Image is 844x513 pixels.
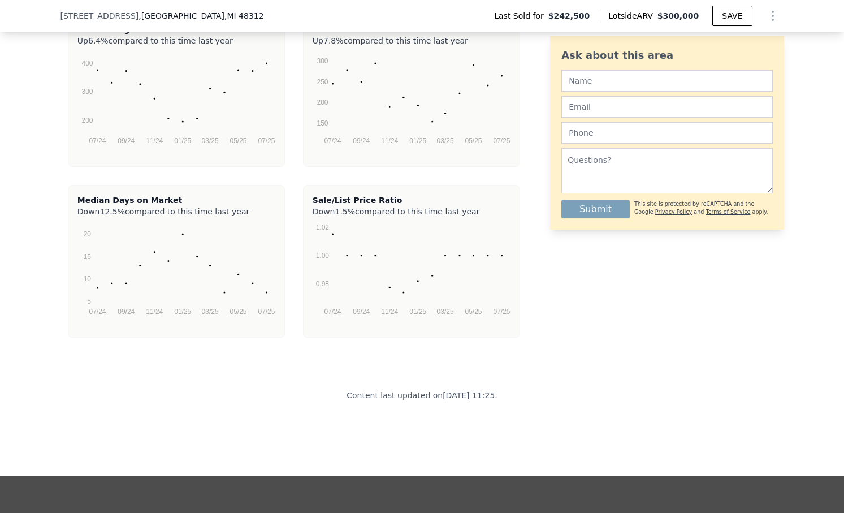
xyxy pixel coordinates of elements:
text: 20 [83,230,91,238]
span: [STREET_ADDRESS] [60,10,139,21]
text: 05/25 [465,137,482,145]
div: Ask about this area [561,48,772,63]
div: Down compared to this time last year [313,206,510,213]
text: 05/25 [230,308,246,316]
button: Submit [561,200,630,218]
text: 07/25 [258,137,275,145]
text: 200 [317,98,328,106]
text: 250 [317,78,328,86]
text: 07/25 [493,308,510,316]
text: 200 [81,117,93,124]
text: 01/25 [409,308,426,316]
text: 15 [83,253,91,261]
text: 1.02 [315,223,329,231]
text: 11/24 [381,137,398,145]
text: 150 [317,119,328,127]
text: 03/25 [201,137,218,145]
text: 11/24 [146,308,163,316]
span: 6.4% [88,36,109,45]
span: Last Sold for [494,10,548,21]
text: 07/24 [89,137,106,145]
text: 07/25 [258,308,275,316]
text: 05/25 [465,308,482,316]
text: 1.00 [315,252,329,260]
span: , MI 48312 [224,11,264,20]
text: 400 [81,59,93,67]
a: Terms of Service [706,209,750,215]
svg: A chart. [313,49,510,162]
text: 01/25 [174,137,191,145]
div: Content last updated on [DATE] 11:25 . [347,387,497,453]
span: 7.8% [323,36,344,45]
text: 07/25 [493,137,510,145]
div: Down compared to this time last year [77,206,275,213]
text: 09/24 [353,308,370,316]
div: This site is protected by reCAPTCHA and the Google and apply. [634,200,773,217]
text: 01/25 [409,137,426,145]
text: 03/25 [436,137,453,145]
text: 03/25 [436,308,453,316]
text: 09/24 [353,137,370,145]
svg: A chart. [77,49,275,162]
text: 5 [87,298,91,305]
text: 300 [81,88,93,96]
button: Show Options [761,5,784,27]
span: $242,500 [548,10,590,21]
button: SAVE [712,6,752,26]
a: Privacy Policy [655,209,692,215]
svg: A chart. [77,219,275,333]
text: 03/25 [201,308,218,316]
input: Phone [561,122,772,144]
span: Lotside ARV [608,10,657,21]
text: 11/24 [146,137,163,145]
div: Median Days on Market [77,195,275,206]
text: 11/24 [381,308,398,316]
svg: A chart. [313,219,510,333]
text: 09/24 [118,308,135,316]
text: 0.98 [315,280,329,288]
div: Sale/List Price Ratio [313,195,510,206]
text: 07/24 [89,308,106,316]
text: 09/24 [118,137,135,145]
div: Up compared to this time last year [313,35,510,42]
span: , [GEOGRAPHIC_DATA] [138,10,263,21]
input: Name [561,70,772,92]
text: 07/24 [324,137,341,145]
text: 05/25 [230,137,246,145]
input: Email [561,96,772,118]
text: 07/24 [324,308,341,316]
text: 10 [83,275,91,283]
span: 1.5% [335,207,356,216]
span: $300,000 [657,11,699,20]
text: 01/25 [174,308,191,316]
text: 300 [317,57,328,65]
span: 12.5% [100,207,125,216]
div: Up compared to this time last year [77,35,275,42]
